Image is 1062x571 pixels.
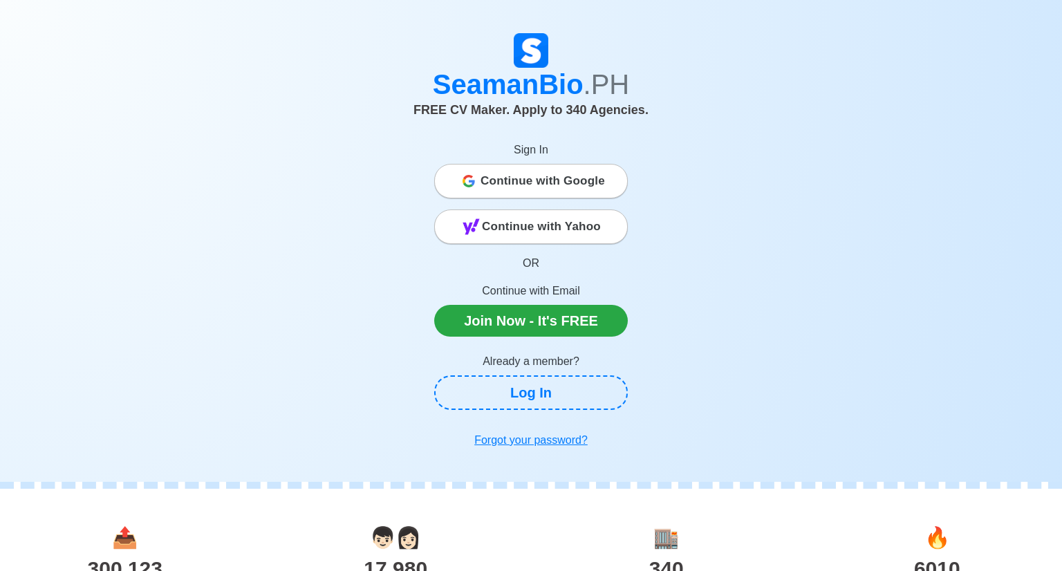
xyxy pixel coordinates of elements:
p: Already a member? [434,353,628,370]
p: Sign In [434,142,628,158]
span: agencies [653,526,679,549]
span: Continue with Google [481,167,605,195]
p: Continue with Email [434,283,628,299]
button: Continue with Yahoo [434,209,628,244]
a: Forgot your password? [434,427,628,454]
span: jobs [924,526,950,549]
button: Continue with Google [434,164,628,198]
span: users [370,526,421,549]
a: Log In [434,375,628,410]
span: .PH [584,69,630,100]
span: applications [112,526,138,549]
p: OR [434,255,628,272]
span: Continue with Yahoo [482,213,601,241]
span: FREE CV Maker. Apply to 340 Agencies. [413,103,649,117]
h1: SeamanBio [147,68,915,101]
u: Forgot your password? [474,434,588,446]
a: Join Now - It's FREE [434,305,628,337]
img: Logo [514,33,548,68]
